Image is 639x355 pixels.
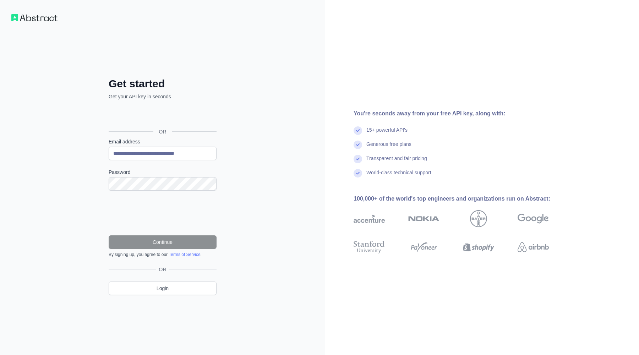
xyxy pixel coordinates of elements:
h2: Get started [109,77,217,90]
img: accenture [354,210,385,227]
img: check mark [354,155,362,163]
div: World-class technical support [366,169,431,183]
img: stanford university [354,239,385,255]
iframe: Knappen Logga in med Google [105,108,219,124]
img: check mark [354,126,362,135]
div: Generous free plans [366,141,411,155]
div: Logga in med Google. Öppnas på en ny flik. [109,108,215,124]
span: OR [153,128,172,135]
img: payoneer [408,239,439,255]
label: Email address [109,138,217,145]
p: Get your API key in seconds [109,93,217,100]
iframe: reCAPTCHA [109,199,217,227]
img: google [518,210,549,227]
img: shopify [463,239,494,255]
div: 15+ powerful API's [366,126,408,141]
button: Continue [109,235,217,249]
a: Terms of Service [169,252,200,257]
img: airbnb [518,239,549,255]
div: You're seconds away from your free API key, along with: [354,109,572,118]
img: Workflow [11,14,58,21]
span: OR [156,266,169,273]
img: bayer [470,210,487,227]
img: nokia [408,210,439,227]
div: 100,000+ of the world's top engineers and organizations run on Abstract: [354,195,572,203]
div: By signing up, you agree to our . [109,252,217,257]
img: check mark [354,141,362,149]
label: Password [109,169,217,176]
div: Transparent and fair pricing [366,155,427,169]
a: Login [109,282,217,295]
img: check mark [354,169,362,177]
